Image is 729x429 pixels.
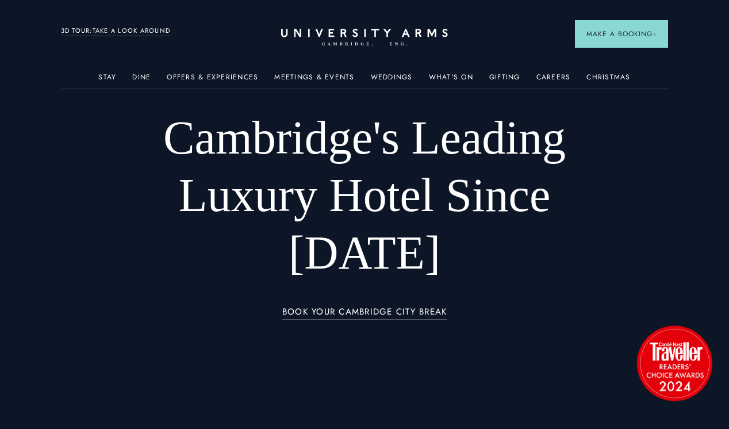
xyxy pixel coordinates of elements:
a: Careers [536,73,571,88]
a: What's On [429,73,473,88]
a: Meetings & Events [274,73,354,88]
a: Gifting [489,73,520,88]
span: Make a Booking [586,29,657,39]
a: Stay [98,73,116,88]
a: Weddings [371,73,413,88]
a: 3D TOUR:TAKE A LOOK AROUND [61,26,171,36]
img: image-2524eff8f0c5d55edbf694693304c4387916dea5-1501x1501-png [631,320,718,406]
button: Make a BookingArrow icon [575,20,668,48]
a: Dine [132,73,151,88]
a: Home [281,29,448,47]
a: Offers & Experiences [167,73,258,88]
a: Christmas [586,73,630,88]
a: BOOK YOUR CAMBRIDGE CITY BREAK [282,307,447,320]
img: Arrow icon [653,32,657,36]
h1: Cambridge's Leading Luxury Hotel Since [DATE] [121,109,607,282]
